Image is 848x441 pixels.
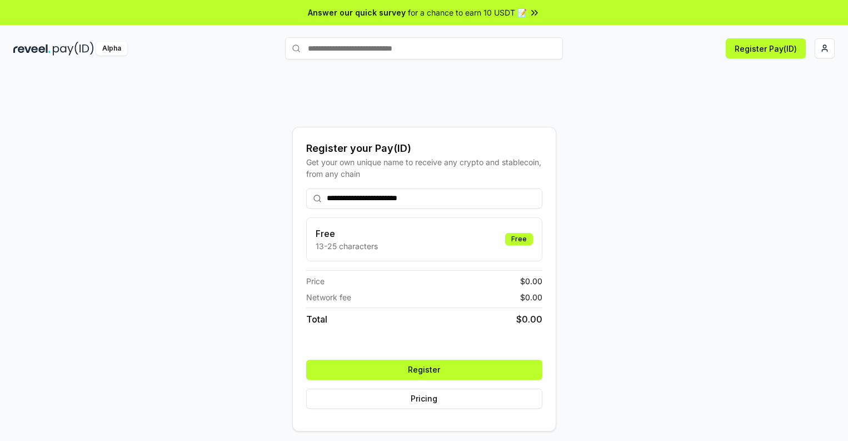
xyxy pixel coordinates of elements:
[306,313,327,326] span: Total
[13,42,51,56] img: reveel_dark
[308,7,406,18] span: Answer our quick survey
[726,38,806,58] button: Register Pay(ID)
[520,275,542,287] span: $ 0.00
[316,240,378,252] p: 13-25 characters
[408,7,527,18] span: for a chance to earn 10 USDT 📝
[306,275,325,287] span: Price
[520,291,542,303] span: $ 0.00
[306,360,542,380] button: Register
[516,313,542,326] span: $ 0.00
[53,42,94,56] img: pay_id
[306,291,351,303] span: Network fee
[306,389,542,409] button: Pricing
[306,141,542,156] div: Register your Pay(ID)
[316,227,378,240] h3: Free
[505,233,533,245] div: Free
[96,42,127,56] div: Alpha
[306,156,542,180] div: Get your own unique name to receive any crypto and stablecoin, from any chain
